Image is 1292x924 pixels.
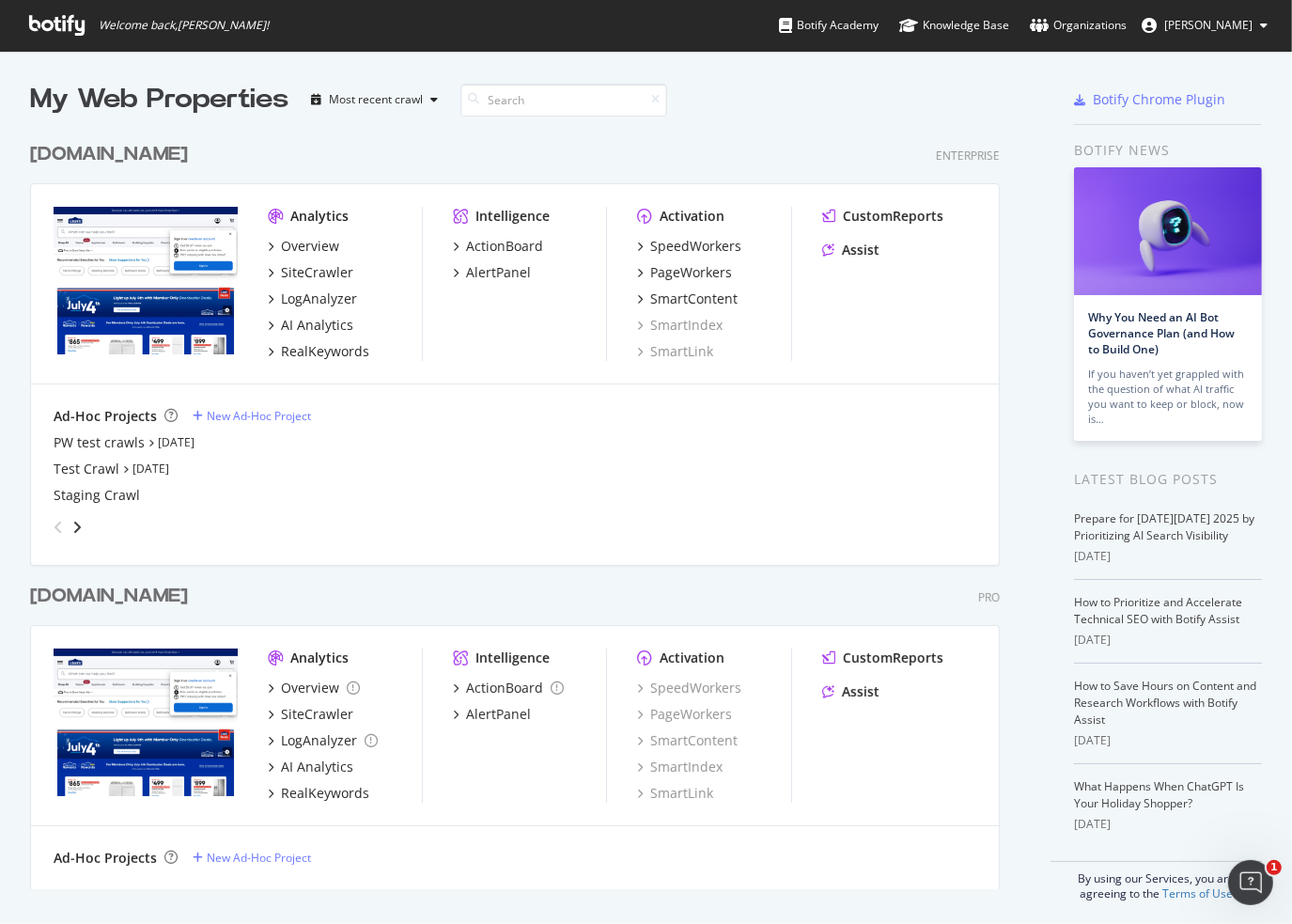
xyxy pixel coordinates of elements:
div: RealKeywords [281,342,369,361]
div: LogAnalyzer [281,731,357,750]
iframe: Intercom live chat [1228,860,1273,905]
div: [DOMAIN_NAME] [30,141,188,168]
a: [DATE] [158,434,195,450]
a: Staging Crawl [54,486,140,505]
div: If you haven’t yet grappled with the question of what AI traffic you want to keep or block, now is… [1088,367,1248,427]
a: SmartIndex [637,316,723,335]
div: Botify Chrome Plugin [1093,90,1225,109]
div: By using our Services, you are agreeing to the [1051,861,1262,901]
div: Intelligence [475,649,550,667]
div: Overview [281,237,339,256]
a: Overview [268,237,339,256]
div: Assist [842,241,879,259]
a: SmartLink [637,342,713,361]
a: PageWorkers [637,263,732,282]
a: Why You Need an AI Bot Governance Plan (and How to Build One) [1088,309,1235,357]
a: What Happens When ChatGPT Is Your Holiday Shopper? [1074,778,1244,811]
div: ActionBoard [466,679,543,697]
a: LogAnalyzer [268,731,378,750]
div: Ad-Hoc Projects [54,849,157,868]
div: [DATE] [1074,548,1262,565]
a: CustomReports [822,207,943,226]
div: Assist [842,682,879,701]
div: Botify Academy [779,16,879,35]
a: Botify Chrome Plugin [1074,90,1225,109]
a: AlertPanel [453,263,531,282]
div: AlertPanel [466,705,531,724]
div: Intelligence [475,207,550,226]
a: ActionBoard [453,237,543,256]
div: [DATE] [1074,816,1262,833]
div: angle-left [46,512,70,542]
div: Enterprise [936,148,1000,164]
a: AlertPanel [453,705,531,724]
button: Most recent crawl [304,85,445,115]
a: SpeedWorkers [637,237,741,256]
a: SmartLink [637,784,713,803]
a: New Ad-Hoc Project [193,408,311,424]
img: Why You Need an AI Bot Governance Plan (and How to Build One) [1074,167,1262,295]
a: SiteCrawler [268,705,353,724]
a: SmartIndex [637,758,723,776]
div: RealKeywords [281,784,369,803]
a: SpeedWorkers [637,679,741,697]
a: AI Analytics [268,316,353,335]
a: SmartContent [637,731,738,750]
div: Latest Blog Posts [1074,469,1262,490]
div: Organizations [1030,16,1127,35]
a: How to Prioritize and Accelerate Technical SEO with Botify Assist [1074,594,1242,627]
div: AI Analytics [281,758,353,776]
a: Prepare for [DATE][DATE] 2025 by Prioritizing AI Search Visibility [1074,510,1254,543]
a: LogAnalyzer [268,290,357,308]
div: My Web Properties [30,81,288,118]
a: Overview [268,679,360,697]
img: www.lowes.com [54,207,238,354]
div: Overview [281,679,339,697]
a: Assist [822,241,879,259]
a: Terms of Use [1162,885,1233,901]
div: New Ad-Hoc Project [207,408,311,424]
a: Test Crawl [54,460,119,478]
div: AI Analytics [281,316,353,335]
div: Pro [978,589,1000,605]
a: How to Save Hours on Content and Research Workflows with Botify Assist [1074,678,1256,728]
div: [DATE] [1074,632,1262,649]
a: PW test crawls [54,433,145,452]
div: SmartContent [650,290,738,308]
div: Knowledge Base [899,16,1009,35]
div: [DOMAIN_NAME] [30,583,188,610]
span: Welcome back, [PERSON_NAME] ! [99,18,269,33]
div: [DATE] [1074,732,1262,749]
a: [DATE] [132,461,169,477]
button: [PERSON_NAME] [1127,10,1283,40]
div: Activation [660,649,724,667]
div: CustomReports [843,649,943,667]
a: AI Analytics [268,758,353,776]
a: SiteCrawler [268,263,353,282]
input: Search [460,84,667,117]
a: CustomReports [822,649,943,667]
a: RealKeywords [268,342,369,361]
div: Most recent crawl [329,94,423,105]
div: angle-right [70,518,84,537]
a: Assist [822,682,879,701]
div: PageWorkers [650,263,732,282]
div: LogAnalyzer [281,290,357,308]
div: Ad-Hoc Projects [54,407,157,426]
a: PageWorkers [637,705,732,724]
div: SiteCrawler [281,705,353,724]
div: AlertPanel [466,263,531,282]
a: New Ad-Hoc Project [193,850,311,866]
a: [DOMAIN_NAME] [30,141,195,168]
div: CustomReports [843,207,943,226]
div: ActionBoard [466,237,543,256]
div: New Ad-Hoc Project [207,850,311,866]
